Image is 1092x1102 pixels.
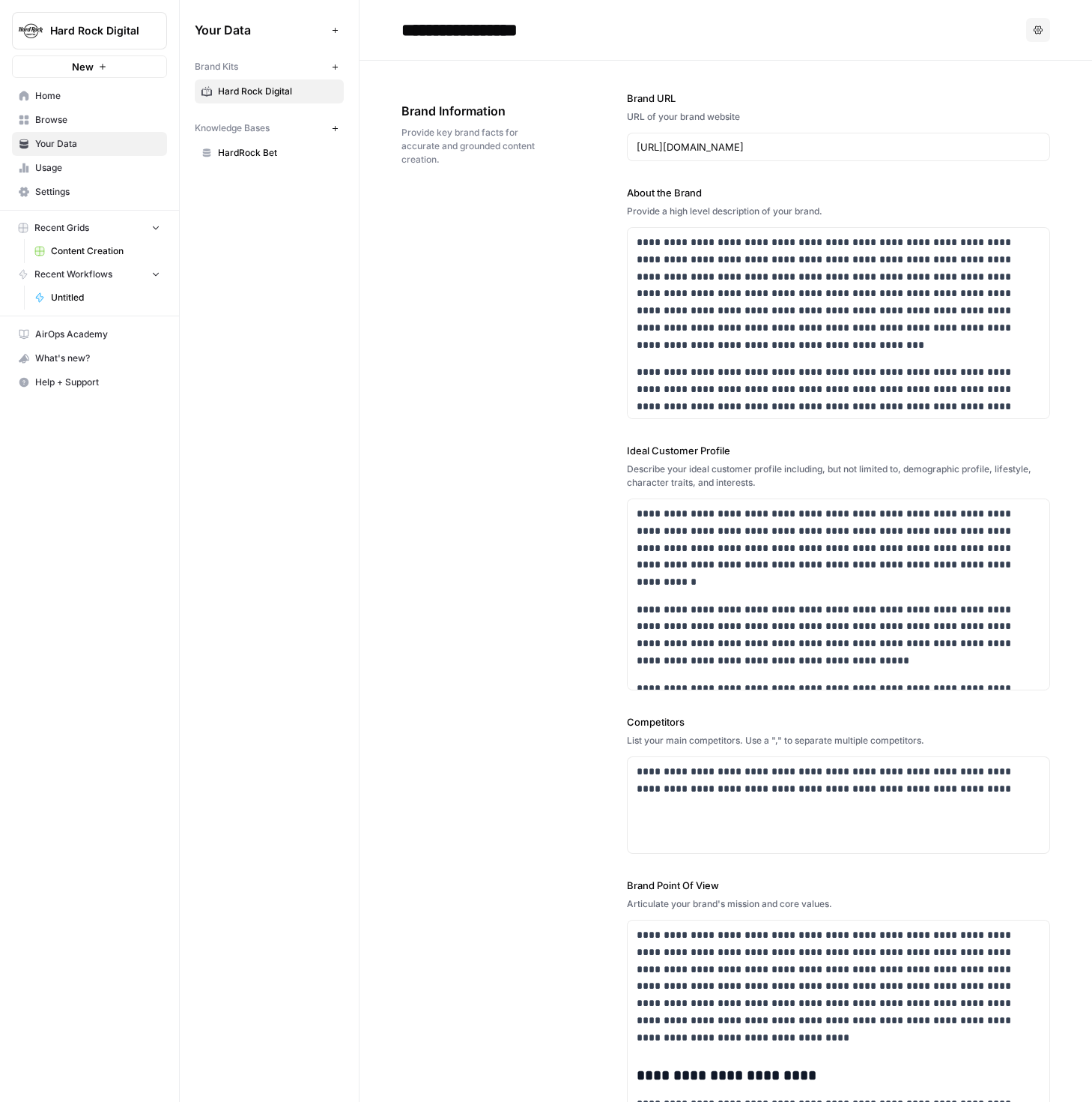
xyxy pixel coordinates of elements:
div: Articulate your brand's mission and core values. [627,897,1051,911]
a: Untitled [28,286,167,310]
button: New [12,55,167,78]
span: AirOps Academy [35,328,160,341]
span: Knowledge Bases [195,121,270,135]
a: Settings [12,180,167,204]
button: Recent Grids [12,217,167,239]
span: Usage [35,161,160,175]
span: Recent Workflows [34,268,112,281]
span: Help + Support [35,376,160,389]
span: Hard Rock Digital [50,23,141,38]
label: Brand Point Of View [627,878,1051,893]
label: Competitors [627,714,1051,729]
span: Provide key brand facts for accurate and grounded content creation. [401,126,543,166]
a: Home [12,84,167,108]
input: www.sundaysoccer.com [637,139,1041,154]
div: URL of your brand website [627,110,1051,124]
div: What's new? [13,347,166,370]
span: Settings [35,185,160,199]
span: Brand Kits [195,60,238,73]
label: Ideal Customer Profile [627,443,1051,458]
button: Help + Support [12,370,167,394]
div: Describe your ideal customer profile including, but not limited to, demographic profile, lifestyl... [627,463,1051,490]
span: Browse [35,113,160,127]
span: Untitled [51,291,160,304]
span: Home [35,89,160,103]
span: Hard Rock Digital [218,85,337,98]
span: Your Data [35,137,160,151]
a: HardRock Bet [195,141,344,165]
label: About the Brand [627,185,1051,200]
span: Content Creation [51,244,160,258]
a: Usage [12,156,167,180]
span: Brand Information [401,102,543,120]
a: Content Creation [28,239,167,263]
label: Brand URL [627,91,1051,106]
button: Workspace: Hard Rock Digital [12,12,167,49]
button: What's new? [12,346,167,370]
span: Recent Grids [34,221,89,235]
a: Browse [12,108,167,132]
div: Provide a high level description of your brand. [627,205,1051,218]
a: Hard Rock Digital [195,79,344,103]
span: New [72,59,94,74]
span: HardRock Bet [218,146,337,160]
a: Your Data [12,132,167,156]
a: AirOps Academy [12,322,167,346]
button: Recent Workflows [12,263,167,286]
img: Hard Rock Digital Logo [17,17,44,44]
span: Your Data [195,21,326,39]
div: List your main competitors. Use a "," to separate multiple competitors. [627,734,1051,747]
